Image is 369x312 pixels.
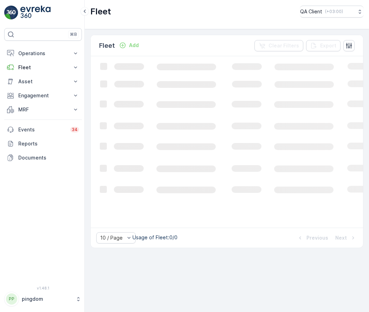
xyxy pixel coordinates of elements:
p: Engagement [18,92,68,99]
a: Reports [4,137,82,151]
span: v 1.48.1 [4,286,82,290]
p: Previous [306,234,328,241]
p: Next [335,234,347,241]
button: Next [335,234,357,242]
p: Fleet [90,6,111,17]
button: Engagement [4,89,82,103]
button: PPpingdom [4,292,82,306]
button: MRF [4,103,82,117]
p: QA Client [300,8,322,15]
p: Export [320,42,336,49]
p: ⌘B [70,32,77,37]
button: Asset [4,74,82,89]
p: MRF [18,106,68,113]
a: Events34 [4,123,82,137]
p: Clear Filters [268,42,299,49]
p: 34 [72,127,78,132]
p: Fleet [18,64,68,71]
div: PP [6,293,17,305]
p: Operations [18,50,68,57]
p: Fleet [99,41,115,51]
p: Documents [18,154,79,161]
img: logo [4,6,18,20]
button: Previous [296,234,329,242]
img: logo_light-DOdMpM7g.png [20,6,51,20]
p: Usage of Fleet : 0/0 [132,234,177,241]
p: Events [18,126,66,133]
p: Asset [18,78,68,85]
button: Fleet [4,60,82,74]
p: pingdom [22,295,72,303]
p: Reports [18,140,79,147]
button: Operations [4,46,82,60]
button: Clear Filters [254,40,303,51]
button: Export [306,40,341,51]
p: Add [129,42,139,49]
a: Documents [4,151,82,165]
button: Add [116,41,142,50]
p: ( +03:00 ) [325,9,343,14]
button: QA Client(+03:00) [300,6,363,18]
